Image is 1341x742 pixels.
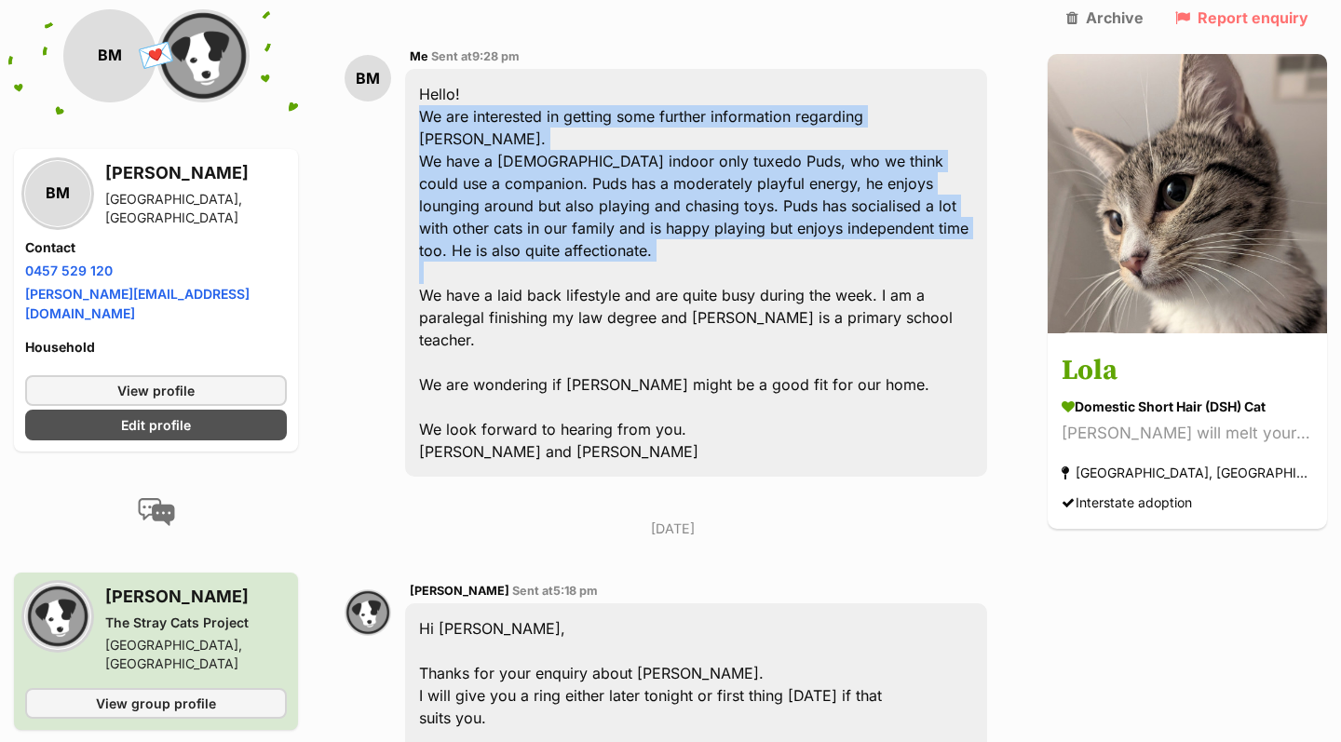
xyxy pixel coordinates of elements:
[25,688,287,719] a: View group profile
[1062,422,1313,447] div: [PERSON_NAME] will melt your heart
[1062,398,1313,417] div: Domestic Short Hair (DSH) Cat
[25,263,113,278] a: 0457 529 120
[345,589,391,636] img: Rochelle Wood profile pic
[1048,54,1327,333] img: Lola
[25,161,90,226] div: BM
[138,498,175,526] img: conversation-icon-4a6f8262b818ee0b60e3300018af0b2d0b884aa5de6e9bcb8d3d4eeb1a70a7c4.svg
[121,415,191,435] span: Edit profile
[96,694,216,713] span: View group profile
[345,519,1001,538] p: [DATE]
[1066,9,1144,26] a: Archive
[25,338,287,357] h4: Household
[63,9,156,102] div: BM
[410,49,428,63] span: Me
[105,584,287,610] h3: [PERSON_NAME]
[1062,351,1313,393] h3: Lola
[105,160,287,186] h3: [PERSON_NAME]
[25,410,287,440] a: Edit profile
[135,36,177,76] span: 💌
[472,49,520,63] span: 9:28 pm
[25,286,250,321] a: [PERSON_NAME][EMAIL_ADDRESS][DOMAIN_NAME]
[156,9,250,102] img: The Stray Cats Project profile pic
[1175,9,1308,26] a: Report enquiry
[410,584,509,598] span: [PERSON_NAME]
[117,381,195,400] span: View profile
[1048,337,1327,530] a: Lola Domestic Short Hair (DSH) Cat [PERSON_NAME] will melt your heart [GEOGRAPHIC_DATA], [GEOGRAP...
[345,55,391,101] div: BM
[1062,491,1192,516] div: Interstate adoption
[405,69,987,477] div: Hello! We are interested in getting some further information regarding [PERSON_NAME]. We have a [...
[105,614,287,632] div: The Stray Cats Project
[553,584,598,598] span: 5:18 pm
[431,49,520,63] span: Sent at
[25,375,287,406] a: View profile
[1062,461,1313,486] div: [GEOGRAPHIC_DATA], [GEOGRAPHIC_DATA]
[105,190,287,227] div: [GEOGRAPHIC_DATA], [GEOGRAPHIC_DATA]
[512,584,598,598] span: Sent at
[105,636,287,673] div: [GEOGRAPHIC_DATA], [GEOGRAPHIC_DATA]
[25,584,90,649] img: The Stray Cats Project profile pic
[25,238,287,257] h4: Contact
